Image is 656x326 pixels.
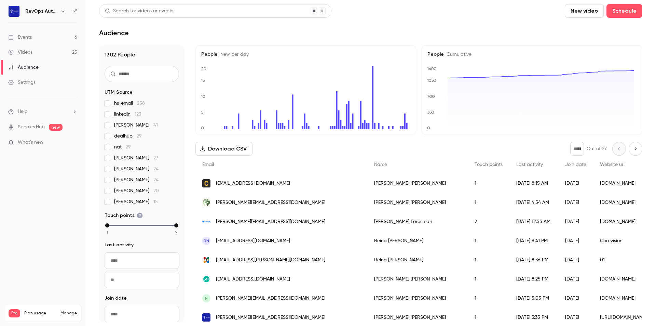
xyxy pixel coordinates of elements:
[367,270,468,289] div: [PERSON_NAME] [PERSON_NAME]
[367,212,468,231] div: [PERSON_NAME] Foresman
[468,270,509,289] div: 1
[114,198,158,205] span: [PERSON_NAME]
[105,306,179,322] input: From
[195,142,252,156] button: Download CSV
[202,179,210,187] img: citation.co.uk
[8,34,32,41] div: Events
[558,250,593,270] div: [DATE]
[175,229,177,235] span: 9
[24,311,56,316] span: Plan usage
[427,126,430,130] text: 0
[475,162,503,167] span: Touch points
[216,180,290,187] span: [EMAIL_ADDRESS][DOMAIN_NAME]
[105,295,127,302] span: Join date
[8,108,77,115] li: help-dropdown-opener
[558,289,593,308] div: [DATE]
[153,188,159,193] span: 20
[105,223,109,227] div: min
[558,212,593,231] div: [DATE]
[114,166,159,172] span: [PERSON_NAME]
[137,101,145,106] span: 258
[69,140,77,146] iframe: Noticeable Trigger
[18,123,45,131] a: SpeakerHub
[202,221,210,223] img: nextstagegtm.com
[468,193,509,212] div: 1
[600,162,625,167] span: Website url
[629,142,642,156] button: Next page
[153,178,159,182] span: 24
[509,250,558,270] div: [DATE] 8:36 PM
[516,162,543,167] span: Last activity
[427,94,435,99] text: 700
[216,199,325,206] span: [PERSON_NAME][EMAIL_ADDRESS][DOMAIN_NAME]
[427,110,434,115] text: 350
[367,250,468,270] div: Reina [PERSON_NAME]
[8,64,39,71] div: Audience
[367,193,468,212] div: [PERSON_NAME] [PERSON_NAME]
[216,257,325,264] span: [EMAIL_ADDRESS][PERSON_NAME][DOMAIN_NAME]
[202,162,214,167] span: Email
[509,231,558,250] div: [DATE] 8:41 PM
[216,314,325,321] span: [PERSON_NAME][EMAIL_ADDRESS][DOMAIN_NAME]
[114,155,158,161] span: [PERSON_NAME]
[18,139,43,146] span: What's new
[25,8,57,15] h6: RevOps Automated
[606,4,642,18] button: Schedule
[558,270,593,289] div: [DATE]
[202,313,210,322] img: revopsautomated.com
[9,6,19,17] img: RevOps Automated
[99,29,129,37] h1: Audience
[216,218,325,225] span: [PERSON_NAME][EMAIL_ADDRESS][DOMAIN_NAME]
[105,272,179,288] input: To
[105,242,134,248] span: Last activity
[114,177,159,183] span: [PERSON_NAME]
[558,193,593,212] div: [DATE]
[137,134,142,139] span: 29
[201,66,206,71] text: 20
[427,66,437,71] text: 1400
[216,237,290,245] span: [EMAIL_ADDRESS][DOMAIN_NAME]
[558,174,593,193] div: [DATE]
[205,295,208,301] span: N
[201,126,204,130] text: 0
[8,49,32,56] div: Videos
[153,199,158,204] span: 15
[9,309,20,317] span: Pro
[105,8,173,15] div: Search for videos or events
[201,94,205,99] text: 10
[114,187,159,194] span: [PERSON_NAME]
[509,212,558,231] div: [DATE] 12:55 AM
[444,52,471,57] span: Cumulative
[202,275,210,283] img: titanhq.com
[174,223,178,227] div: max
[18,108,28,115] span: Help
[126,145,131,149] span: 29
[105,252,179,269] input: From
[105,212,143,219] span: Touch points
[427,78,436,83] text: 1050
[153,156,158,160] span: 27
[201,78,205,83] text: 15
[204,238,209,244] span: RN
[153,123,158,128] span: 41
[468,289,509,308] div: 1
[114,111,141,118] span: linkedin
[468,250,509,270] div: 1
[114,144,131,151] span: nat
[468,231,509,250] div: 1
[218,52,249,57] span: New per day
[201,110,204,115] text: 5
[367,231,468,250] div: Reina [PERSON_NAME]
[114,133,142,140] span: dealhub
[153,167,159,171] span: 24
[367,174,468,193] div: [PERSON_NAME] [PERSON_NAME]
[105,51,179,59] h1: 1302 People
[509,174,558,193] div: [DATE] 8:15 AM
[587,145,607,152] p: Out of 27
[202,256,210,264] img: birkman.com
[60,311,77,316] a: Manage
[202,198,210,207] img: poweredbysearch.com
[367,289,468,308] div: [PERSON_NAME] [PERSON_NAME]
[105,89,133,96] span: UTM Source
[135,112,141,117] span: 123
